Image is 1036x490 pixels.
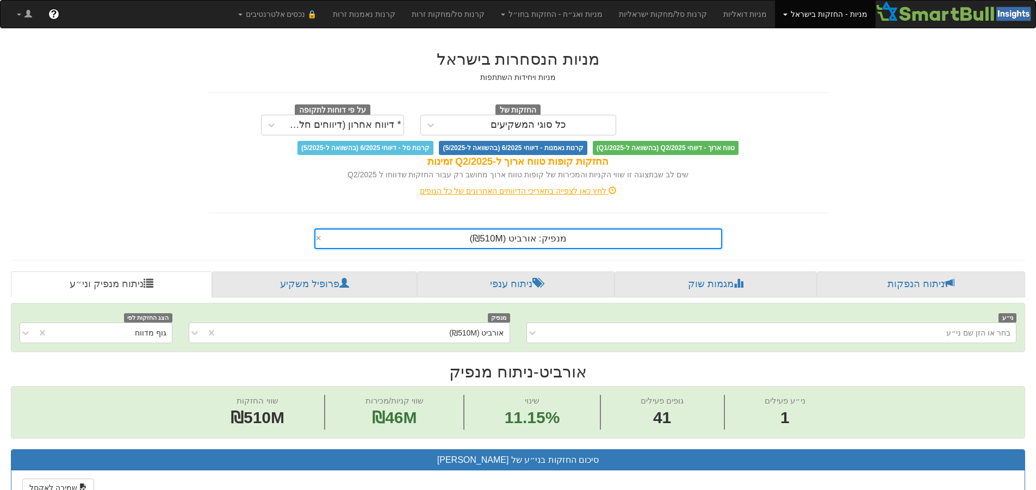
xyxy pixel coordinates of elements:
span: החזקות של [495,104,541,116]
span: טווח ארוך - דיווחי Q2/2025 (בהשוואה ל-Q1/2025) [593,141,739,155]
h2: מניות הנסחרות בישראל [208,50,828,68]
span: × [315,233,321,243]
a: ניתוח מנפיק וני״ע [11,271,212,297]
span: הצג החזקות לפי [124,313,172,322]
span: ₪510M [231,408,284,426]
span: שווי החזקות [237,396,278,405]
div: אורביט (₪510M) [449,327,504,338]
span: 11.15% [505,406,560,430]
span: על פי דוחות לתקופה [295,104,370,116]
div: החזקות קופות טווח ארוך ל-Q2/2025 זמינות [208,155,828,169]
span: מנפיק [488,313,510,322]
div: לחץ כאן לצפייה בתאריכי הדיווחים האחרונים של כל הגופים [200,185,836,196]
a: פרופיל משקיע [212,271,417,297]
span: גופים פעילים [641,396,684,405]
a: מגמות שוק [615,271,816,297]
span: ₪46M [372,408,417,426]
span: קרנות סל - דיווחי 6/2025 (בהשוואה ל-5/2025) [297,141,433,155]
a: קרנות סל/מחקות ישראליות [611,1,715,28]
span: ני״ע [998,313,1016,322]
div: בחר או הזן שם ני״ע [946,327,1010,338]
div: שים לב שבתצוגה זו שווי הקניות והמכירות של קופות טווח ארוך מחושב רק עבור החזקות שדווחו ל Q2/2025 [208,169,828,180]
a: מניות דואליות [715,1,776,28]
span: שווי קניות/מכירות [365,396,424,405]
a: קרנות סל/מחקות זרות [404,1,493,28]
h3: סיכום החזקות בני״ע של [PERSON_NAME] [20,455,1016,465]
span: Clear value [315,230,325,248]
div: גוף מדווח [135,327,166,338]
span: מנפיק: ‏אורביט ‎(₪510M)‎ [469,233,566,244]
span: 41 [641,406,684,430]
a: 🔒 נכסים אלטרנטיבים [230,1,325,28]
div: * דיווח אחרון (דיווחים חלקיים) [284,120,401,131]
span: קרנות נאמנות - דיווחי 6/2025 (בהשוואה ל-5/2025) [439,141,587,155]
h2: אורביט - ניתוח מנפיק [11,363,1025,381]
a: קרנות נאמנות זרות [325,1,404,28]
a: ? [40,1,67,28]
span: שינוי [525,396,539,405]
span: ? [51,9,57,20]
a: ניתוח ענפי [417,271,615,297]
h5: מניות ויחידות השתתפות [208,73,828,82]
span: ני״ע פעילים [765,396,805,405]
a: מניות - החזקות בישראל [775,1,875,28]
div: כל סוגי המשקיעים [491,120,566,131]
a: מניות ואג״ח - החזקות בחו״ל [493,1,611,28]
a: ניתוח הנפקות [817,271,1025,297]
img: Smartbull [876,1,1035,22]
span: 1 [765,406,805,430]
